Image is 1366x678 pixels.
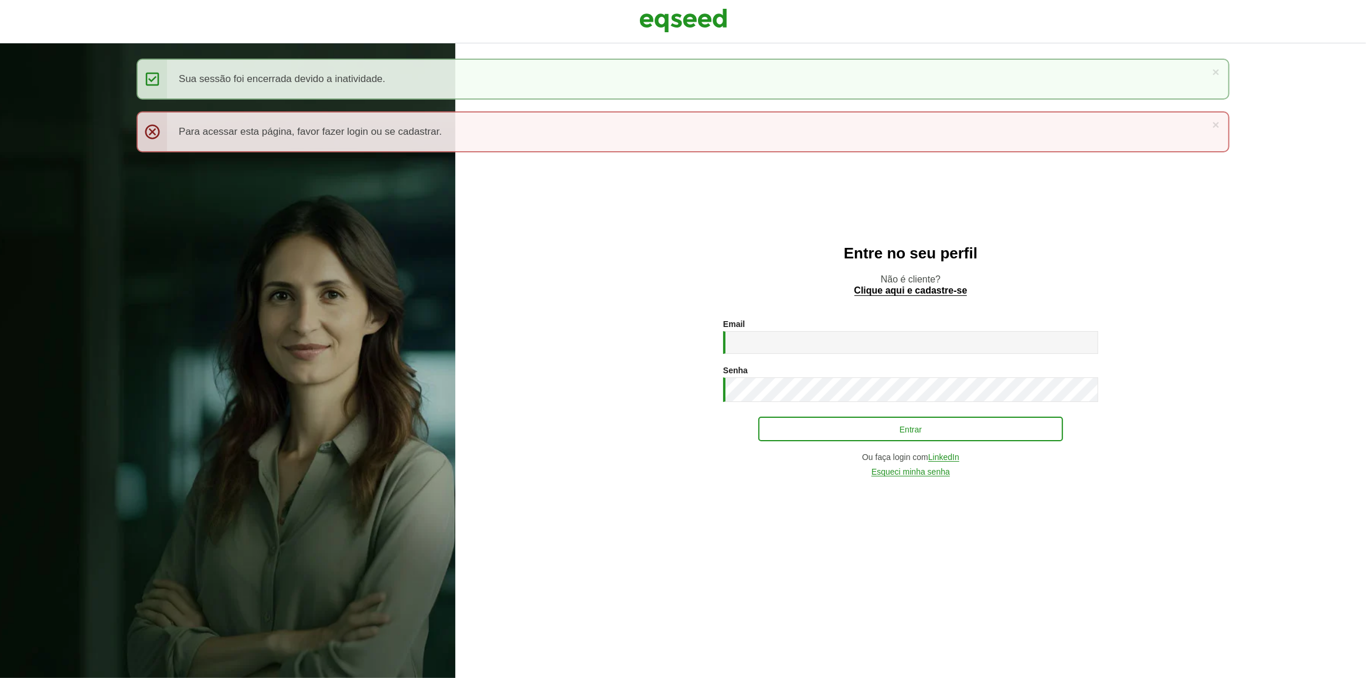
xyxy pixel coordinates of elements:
[854,286,968,296] a: Clique aqui e cadastre-se
[723,320,745,328] label: Email
[723,453,1098,462] div: Ou faça login com
[479,245,1343,262] h2: Entre no seu perfil
[137,111,1229,152] div: Para acessar esta página, favor fazer login ou se cadastrar.
[723,366,748,374] label: Senha
[1212,118,1219,131] a: ×
[639,6,727,35] img: EqSeed Logo
[137,59,1229,100] div: Sua sessão foi encerrada devido a inatividade.
[758,417,1063,441] button: Entrar
[1212,66,1219,78] a: ×
[479,274,1343,296] p: Não é cliente?
[871,468,950,476] a: Esqueci minha senha
[928,453,959,462] a: LinkedIn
